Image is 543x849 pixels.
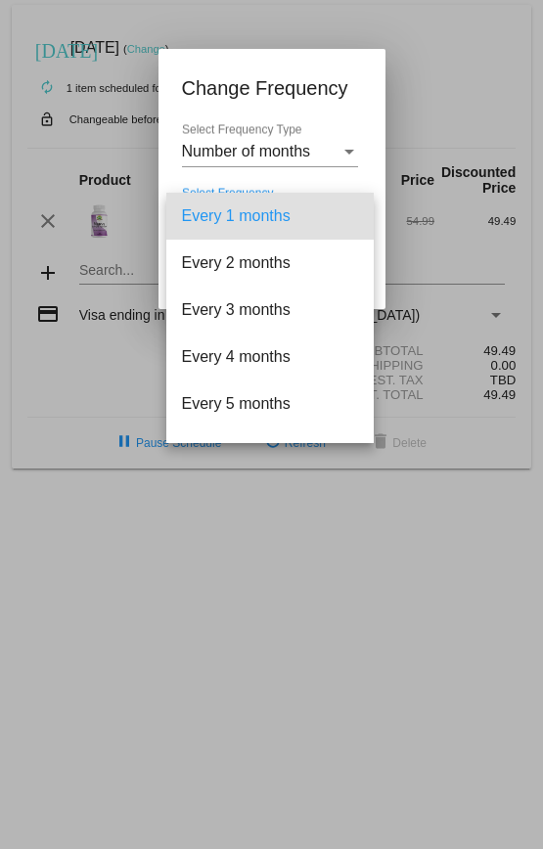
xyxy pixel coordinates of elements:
[182,427,358,474] span: Every 6 months
[182,334,358,380] span: Every 4 months
[182,380,358,427] span: Every 5 months
[182,240,358,287] span: Every 2 months
[182,193,358,240] span: Every 1 months
[182,287,358,334] span: Every 3 months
